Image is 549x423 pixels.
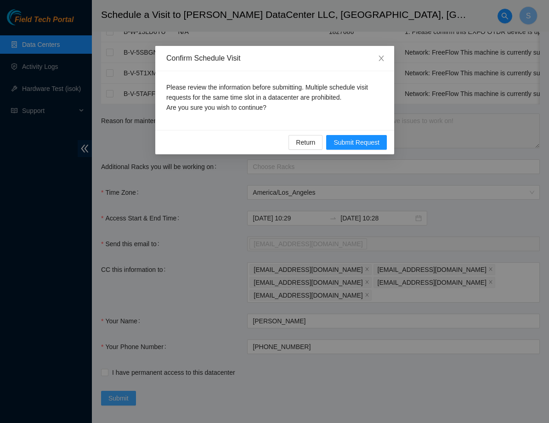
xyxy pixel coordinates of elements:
span: Submit Request [334,137,379,147]
button: Return [289,135,323,150]
span: close [378,55,385,62]
div: Confirm Schedule Visit [166,53,383,63]
p: Please review the information before submitting. Multiple schedule visit requests for the same ti... [166,82,383,113]
span: Return [296,137,315,147]
button: Submit Request [326,135,387,150]
button: Close [368,46,394,72]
